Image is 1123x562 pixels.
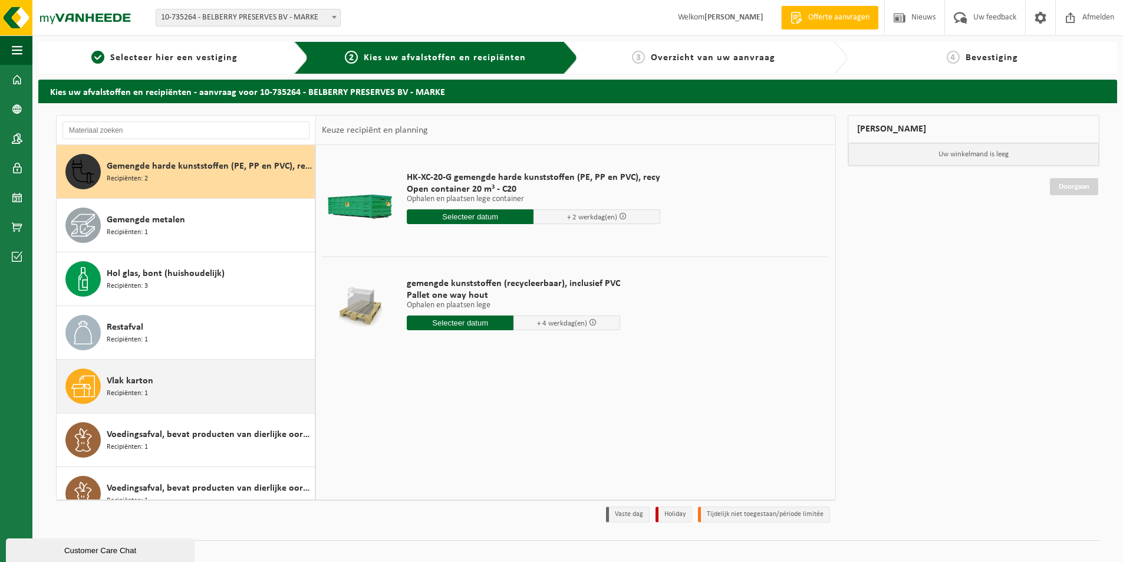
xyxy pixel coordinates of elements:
[44,51,285,65] a: 1Selecteer hier een vestiging
[781,6,878,29] a: Offerte aanvragen
[57,145,315,199] button: Gemengde harde kunststoffen (PE, PP en PVC), recycleerbaar (industrieel) Recipiënten: 2
[6,536,197,562] iframe: chat widget
[632,51,645,64] span: 3
[537,320,587,327] span: + 4 werkdag(en)
[651,53,775,63] span: Overzicht van uw aanvraag
[107,320,143,334] span: Restafval
[656,507,692,522] li: Holiday
[107,281,148,292] span: Recipiënten: 3
[57,252,315,306] button: Hol glas, bont (huishoudelijk) Recipiënten: 3
[107,334,148,346] span: Recipiënten: 1
[107,374,153,388] span: Vlak karton
[91,51,104,64] span: 1
[57,199,315,252] button: Gemengde metalen Recipiënten: 1
[947,51,960,64] span: 4
[107,428,312,442] span: Voedingsafval, bevat producten van dierlijke oorsprong, gemengde verpakking (exclusief glas), cat...
[407,209,533,224] input: Selecteer datum
[698,507,830,522] li: Tijdelijk niet toegestaan/période limitée
[407,195,660,203] p: Ophalen en plaatsen lege container
[805,12,872,24] span: Offerte aanvragen
[848,143,1099,166] p: Uw winkelmand is leeg
[407,301,620,310] p: Ophalen en plaatsen lege
[57,413,315,467] button: Voedingsafval, bevat producten van dierlijke oorsprong, gemengde verpakking (exclusief glas), cat...
[156,9,340,26] span: 10-735264 - BELBERRY PRESERVES BV - MARKE
[567,213,617,221] span: + 2 werkdag(en)
[107,442,148,453] span: Recipiënten: 1
[110,53,238,63] span: Selecteer hier een vestiging
[345,51,358,64] span: 2
[107,173,148,185] span: Recipiënten: 2
[606,507,650,522] li: Vaste dag
[364,53,526,63] span: Kies uw afvalstoffen en recipiënten
[407,315,513,330] input: Selecteer datum
[704,13,763,22] strong: [PERSON_NAME]
[107,495,148,507] span: Recipiënten: 1
[57,306,315,360] button: Restafval Recipiënten: 1
[38,80,1117,103] h2: Kies uw afvalstoffen en recipiënten - aanvraag voor 10-735264 - BELBERRY PRESERVES BV - MARKE
[407,278,620,290] span: gemengde kunststoffen (recycleerbaar), inclusief PVC
[848,115,1100,143] div: [PERSON_NAME]
[1050,178,1098,195] a: Doorgaan
[966,53,1018,63] span: Bevestiging
[107,388,148,399] span: Recipiënten: 1
[57,360,315,413] button: Vlak karton Recipiënten: 1
[107,267,225,281] span: Hol glas, bont (huishoudelijk)
[107,159,312,173] span: Gemengde harde kunststoffen (PE, PP en PVC), recycleerbaar (industrieel)
[316,116,434,145] div: Keuze recipiënt en planning
[407,172,660,183] span: HK-XC-20-G gemengde harde kunststoffen (PE, PP en PVC), recy
[107,481,312,495] span: Voedingsafval, bevat producten van dierlijke oorsprong, gemengde verpakking (inclusief glas), cat...
[407,290,620,301] span: Pallet one way hout
[107,227,148,238] span: Recipiënten: 1
[107,213,185,227] span: Gemengde metalen
[407,183,660,195] span: Open container 20 m³ - C20
[62,121,309,139] input: Materiaal zoeken
[57,467,315,520] button: Voedingsafval, bevat producten van dierlijke oorsprong, gemengde verpakking (inclusief glas), cat...
[156,9,341,27] span: 10-735264 - BELBERRY PRESERVES BV - MARKE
